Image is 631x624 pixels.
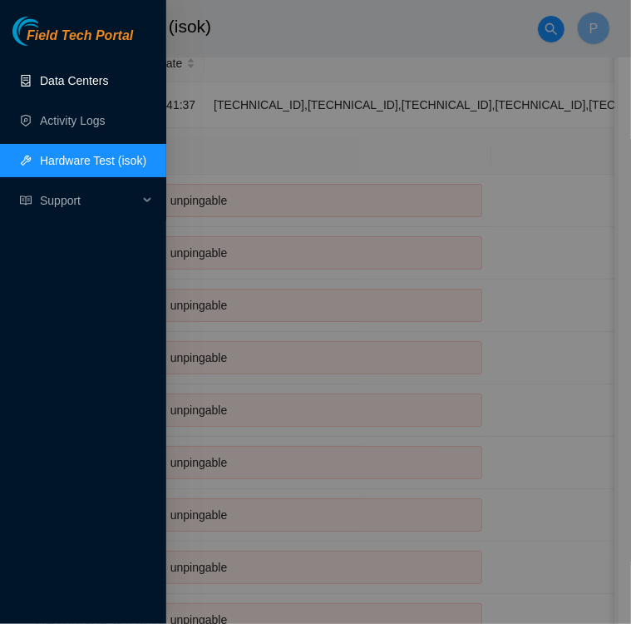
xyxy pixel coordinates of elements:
a: Akamai TechnologiesField Tech Portal [12,30,133,52]
a: Hardware Test (isok) [40,154,146,167]
span: Support [40,184,138,217]
img: Akamai Technologies [12,17,84,46]
a: Activity Logs [40,114,106,127]
span: Field Tech Portal [27,28,133,44]
a: Data Centers [40,74,108,87]
span: read [20,195,32,206]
